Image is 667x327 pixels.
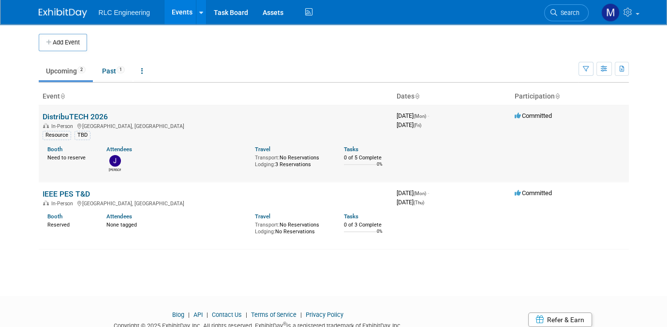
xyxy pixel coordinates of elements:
[428,112,429,119] span: -
[51,200,76,207] span: In-Person
[99,9,150,16] span: RLC Engineering
[397,112,429,119] span: [DATE]
[109,167,121,172] div: Justin Dodd
[428,189,429,197] span: -
[414,200,424,205] span: (Thu)
[47,146,62,153] a: Booth
[515,189,552,197] span: Committed
[255,146,270,153] a: Travel
[393,88,511,105] th: Dates
[515,112,552,119] span: Committed
[47,213,62,220] a: Booth
[39,8,87,18] img: ExhibitDay
[47,220,92,228] div: Reserved
[60,92,65,100] a: Sort by Event Name
[109,155,121,167] img: Justin Dodd
[344,213,358,220] a: Tasks
[415,92,419,100] a: Sort by Start Date
[601,3,620,22] img: Michelle Daniels
[43,189,90,199] a: IEEE PES T&D
[39,62,93,80] a: Upcoming2
[39,34,87,51] button: Add Event
[172,311,184,318] a: Blog
[344,155,389,161] div: 0 of 5 Complete
[251,311,296,318] a: Terms of Service
[511,88,629,105] th: Participation
[255,153,329,168] div: No Reservations 3 Reservations
[414,114,426,119] span: (Mon)
[106,146,132,153] a: Attendees
[306,311,343,318] a: Privacy Policy
[43,131,71,140] div: Resource
[243,311,250,318] span: |
[377,229,383,242] td: 0%
[255,228,275,235] span: Lodging:
[397,199,424,206] span: [DATE]
[255,155,280,161] span: Transport:
[186,311,192,318] span: |
[555,92,560,100] a: Sort by Participation Type
[43,123,49,128] img: In-Person Event
[39,88,393,105] th: Event
[117,66,125,73] span: 1
[255,161,275,168] span: Lodging:
[544,4,589,21] a: Search
[414,123,421,128] span: (Fri)
[557,9,579,16] span: Search
[106,220,248,228] div: None tagged
[397,121,421,128] span: [DATE]
[43,122,389,129] div: [GEOGRAPHIC_DATA], [GEOGRAPHIC_DATA]
[377,162,383,175] td: 0%
[344,146,358,153] a: Tasks
[106,213,132,220] a: Attendees
[204,311,210,318] span: |
[414,191,426,196] span: (Mon)
[255,213,270,220] a: Travel
[74,131,90,140] div: TBD
[344,222,389,228] div: 0 of 3 Complete
[298,311,304,318] span: |
[212,311,242,318] a: Contact Us
[51,123,76,129] span: In-Person
[283,321,286,327] sup: ®
[43,200,49,205] img: In-Person Event
[397,189,429,197] span: [DATE]
[255,222,280,228] span: Transport:
[43,112,108,121] a: DistribuTECH 2026
[193,311,203,318] a: API
[43,199,389,207] div: [GEOGRAPHIC_DATA], [GEOGRAPHIC_DATA]
[77,66,86,73] span: 2
[95,62,132,80] a: Past1
[255,220,329,235] div: No Reservations No Reservations
[528,313,592,327] a: Refer & Earn
[47,153,92,161] div: Need to reserve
